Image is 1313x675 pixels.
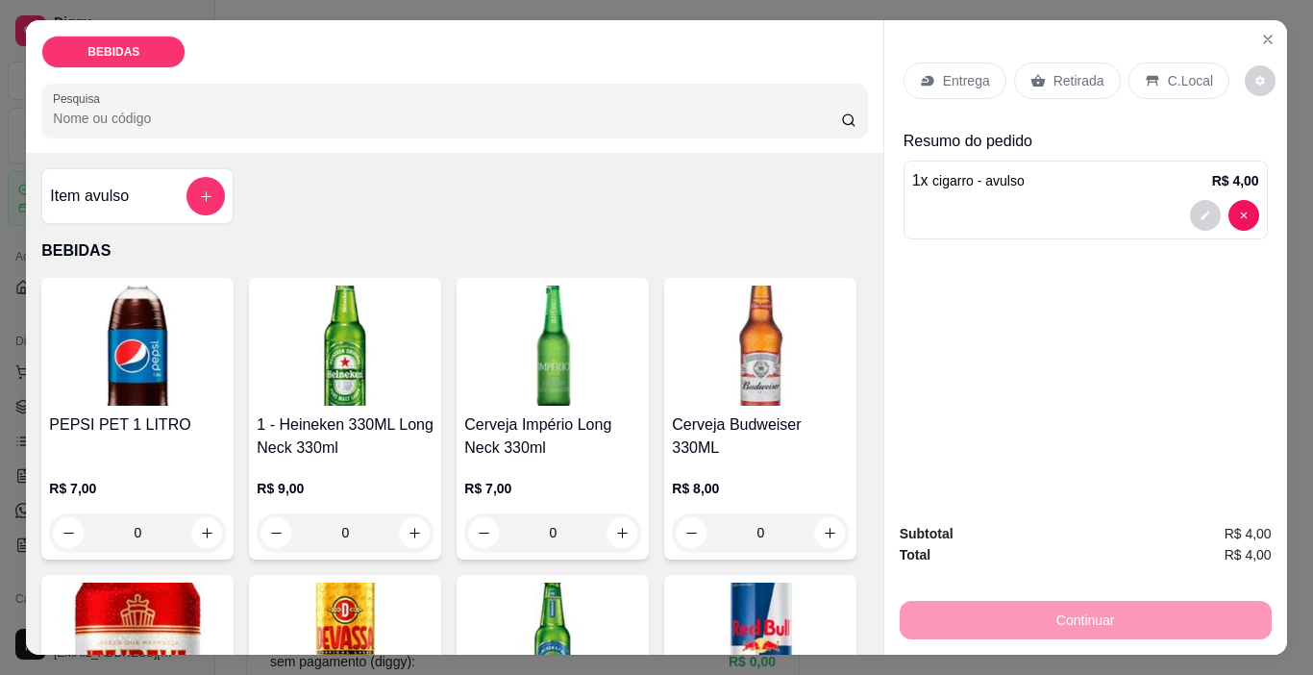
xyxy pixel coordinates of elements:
p: R$ 4,00 [1212,171,1259,190]
img: product-image [672,286,849,406]
p: BEBIDAS [87,44,139,60]
h4: Cerveja Budweiser 330ML [672,413,849,460]
button: add-separate-item [186,177,225,215]
strong: Subtotal [900,526,954,541]
button: increase-product-quantity [191,517,222,548]
h4: Item avulso [50,185,129,208]
button: Close [1252,24,1283,55]
button: decrease-product-quantity [53,517,84,548]
span: R$ 4,00 [1225,544,1272,565]
h4: PEPSI PET 1 LITRO [49,413,226,437]
span: R$ 4,00 [1225,523,1272,544]
p: R$ 9,00 [257,479,434,498]
img: product-image [464,286,641,406]
button: decrease-product-quantity [260,517,291,548]
p: R$ 7,00 [464,479,641,498]
p: Resumo do pedido [904,130,1268,153]
input: Pesquisa [53,109,841,128]
p: Retirada [1053,71,1104,90]
button: decrease-product-quantity [468,517,499,548]
img: product-image [49,286,226,406]
p: 1 x [912,169,1025,192]
img: product-image [257,286,434,406]
button: decrease-product-quantity [1190,200,1221,231]
button: decrease-product-quantity [1245,65,1276,96]
strong: Total [900,547,930,562]
button: decrease-product-quantity [1228,200,1259,231]
p: BEBIDAS [41,239,867,262]
button: increase-product-quantity [814,517,845,548]
span: cigarro - avulso [932,173,1025,188]
button: decrease-product-quantity [676,517,706,548]
button: increase-product-quantity [607,517,637,548]
h4: Cerveja Império Long Neck 330ml [464,413,641,460]
p: Entrega [943,71,990,90]
p: R$ 7,00 [49,479,226,498]
p: R$ 8,00 [672,479,849,498]
p: C.Local [1168,71,1213,90]
h4: 1 - Heineken 330ML Long Neck 330ml [257,413,434,460]
label: Pesquisa [53,90,107,107]
button: increase-product-quantity [399,517,430,548]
